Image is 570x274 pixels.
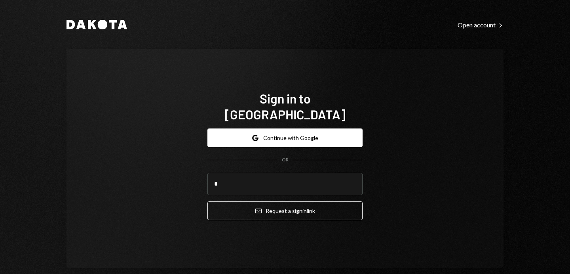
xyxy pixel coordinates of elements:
[207,90,363,122] h1: Sign in to [GEOGRAPHIC_DATA]
[458,20,503,29] a: Open account
[458,21,503,29] div: Open account
[282,157,289,163] div: OR
[207,128,363,147] button: Continue with Google
[207,201,363,220] button: Request a signinlink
